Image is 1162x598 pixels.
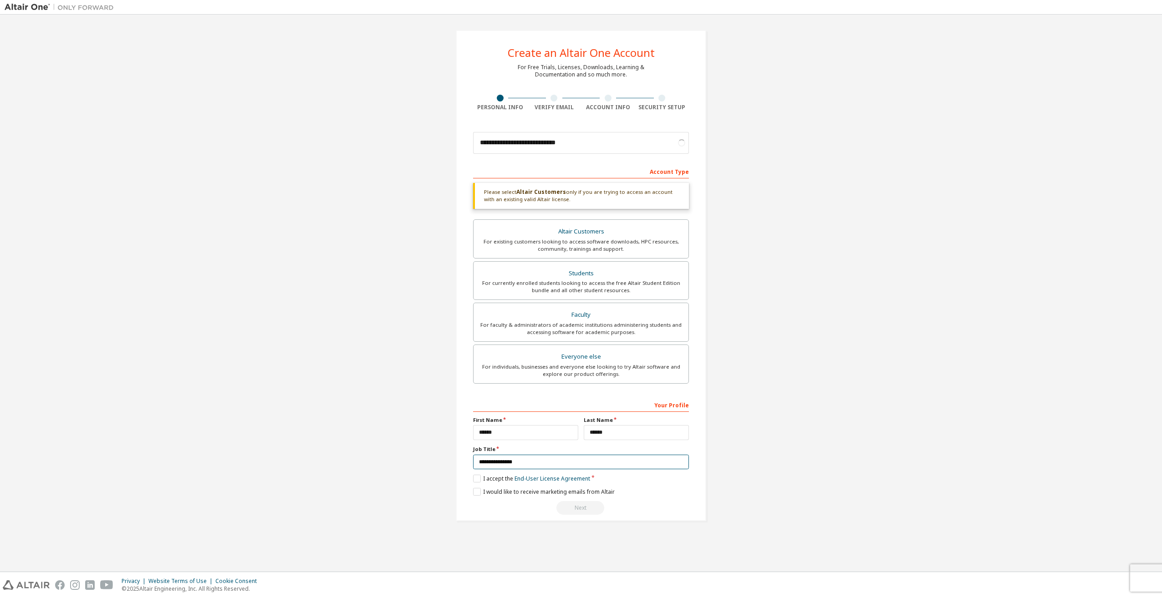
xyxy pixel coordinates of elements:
div: For currently enrolled students looking to access the free Altair Student Edition bundle and all ... [479,279,683,294]
div: Account Info [581,104,635,111]
div: Personal Info [473,104,527,111]
div: Please wait while checking email ... [473,501,689,515]
img: youtube.svg [100,580,113,590]
img: linkedin.svg [85,580,95,590]
div: Security Setup [635,104,689,111]
div: Website Terms of Use [148,578,215,585]
img: Altair One [5,3,118,12]
label: I accept the [473,475,590,482]
div: Account Type [473,164,689,178]
div: Create an Altair One Account [508,47,655,58]
div: Everyone else [479,350,683,363]
div: For existing customers looking to access software downloads, HPC resources, community, trainings ... [479,238,683,253]
p: © 2025 Altair Engineering, Inc. All Rights Reserved. [122,585,262,593]
div: Students [479,267,683,280]
b: Altair Customers [516,188,566,196]
div: Verify Email [527,104,581,111]
a: End-User License Agreement [515,475,590,482]
img: altair_logo.svg [3,580,50,590]
img: facebook.svg [55,580,65,590]
div: Cookie Consent [215,578,262,585]
img: instagram.svg [70,580,80,590]
div: Privacy [122,578,148,585]
div: Altair Customers [479,225,683,238]
div: For faculty & administrators of academic institutions administering students and accessing softwa... [479,321,683,336]
div: For Free Trials, Licenses, Downloads, Learning & Documentation and so much more. [518,64,644,78]
div: Faculty [479,309,683,321]
label: First Name [473,416,578,424]
div: For individuals, businesses and everyone else looking to try Altair software and explore our prod... [479,363,683,378]
label: Job Title [473,446,689,453]
div: Please select only if you are trying to access an account with an existing valid Altair license. [473,183,689,209]
label: Last Name [584,416,689,424]
div: Your Profile [473,397,689,412]
label: I would like to receive marketing emails from Altair [473,488,615,496]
